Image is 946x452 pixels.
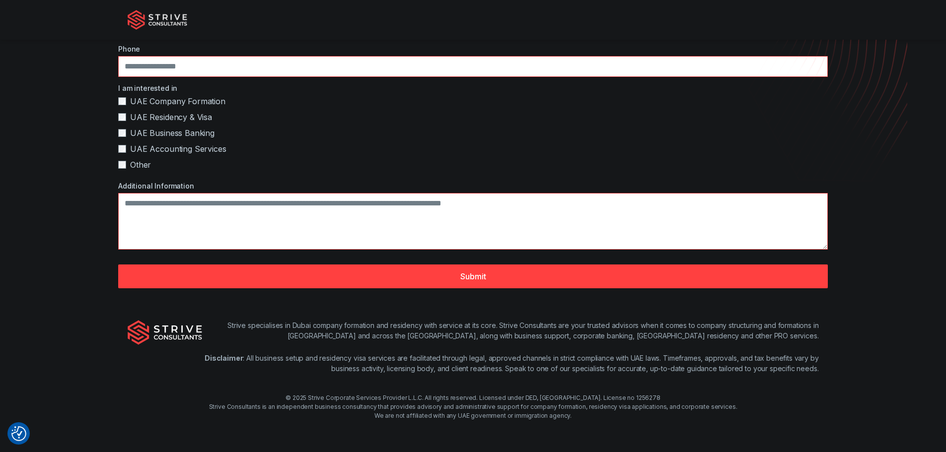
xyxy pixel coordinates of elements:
[118,44,828,54] label: Phone
[202,320,819,341] p: Strive specialises in Dubai company formation and residency with service at its core. Strive Cons...
[118,97,126,105] input: UAE Company Formation
[118,129,126,137] input: UAE Business Banking
[130,159,151,171] span: Other
[118,264,828,288] button: Submit
[118,161,126,169] input: Other
[130,127,215,139] span: UAE Business Banking
[118,145,126,153] input: UAE Accounting Services
[202,353,819,374] p: : All business setup and residency visa services are facilitated through legal, approved channels...
[130,111,212,123] span: UAE Residency & Visa
[11,426,26,441] button: Consent Preferences
[118,113,126,121] input: UAE Residency & Visa
[130,95,225,107] span: UAE Company Formation
[128,10,187,30] img: Strive Consultants
[130,143,226,155] span: UAE Accounting Services
[11,426,26,441] img: Revisit consent button
[118,181,828,191] label: Additional Information
[118,83,828,93] label: I am interested in
[205,354,243,362] strong: Disclaimer
[128,320,202,345] img: Strive Consultants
